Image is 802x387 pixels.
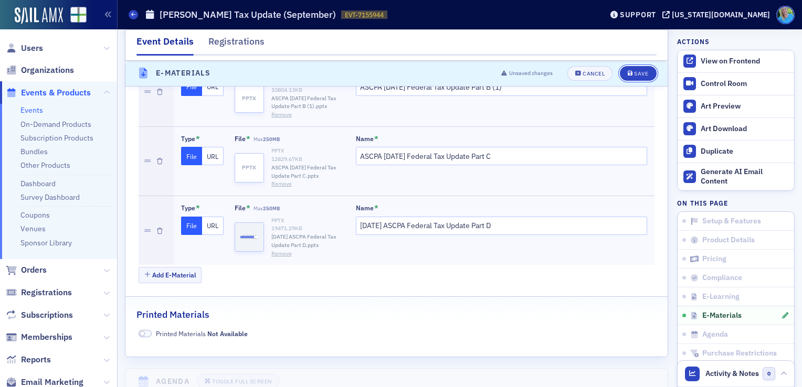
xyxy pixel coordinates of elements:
div: Generate AI Email Content [701,167,789,186]
span: 250MB [263,136,280,143]
div: PPTX [271,147,345,155]
h2: Printed Materials [136,308,209,321]
span: Users [21,42,43,54]
a: Control Room [678,73,794,95]
span: Not Available [139,330,152,338]
div: File [235,135,246,143]
h4: On this page [677,198,795,208]
span: Registrations [21,287,72,298]
span: E-Materials [702,311,742,320]
a: Memberships [6,331,72,343]
div: Art Download [701,124,789,134]
span: Printed Materials [156,329,248,338]
button: Save [620,66,656,81]
div: Control Room [701,79,789,89]
a: Reports [6,354,51,365]
span: Pricing [702,254,726,264]
a: Venues [20,224,46,233]
img: SailAMX [15,7,63,24]
span: Profile [776,6,795,24]
h4: Actions [677,37,710,46]
div: Save [634,71,648,77]
span: Organizations [21,64,74,76]
button: Generate AI Email Content [678,163,794,191]
h1: [PERSON_NAME] Tax Update (September) [160,8,336,21]
span: [DATE] ASCPA Federal Tax Update Part D.pptx [271,233,345,250]
span: 0 [763,367,776,380]
a: Subscriptions [6,309,73,321]
a: View Homepage [63,7,87,25]
div: Name [356,204,374,212]
div: Toggle Full Screen [212,379,271,384]
a: Subscription Products [20,133,93,143]
span: Reports [21,354,51,365]
div: 19471.29 KB [271,224,345,233]
span: Max [254,136,280,143]
button: [US_STATE][DOMAIN_NAME] [662,11,774,18]
div: View on Frontend [701,57,789,66]
button: Add E-Material [139,267,202,283]
a: Registrations [6,287,72,298]
div: 12829.67 KB [271,155,345,164]
span: ASCPA [DATE] Federal Tax Update Part B (1).pptx [271,94,345,111]
a: On-Demand Products [20,120,91,129]
a: Organizations [6,64,74,76]
div: Duplicate [701,147,789,156]
button: URL [202,78,224,96]
h4: E-Materials [156,68,210,79]
div: Name [356,135,374,143]
a: Sponsor Library [20,238,72,248]
a: Coupons [20,210,50,220]
span: Subscriptions [21,309,73,321]
span: Max [254,205,280,212]
div: Event Details [136,35,194,56]
div: Support [620,10,656,19]
a: Events [20,105,43,115]
abbr: This field is required [246,134,250,144]
span: Agenda [702,330,728,339]
a: Events & Products [6,87,91,99]
span: Orders [21,264,47,276]
div: Type [181,204,195,212]
abbr: This field is required [374,134,378,144]
button: File [181,147,203,165]
img: SailAMX [70,7,87,23]
a: Art Download [678,117,794,140]
span: EVT-7155944 [345,10,384,19]
div: Cancel [583,71,605,77]
abbr: This field is required [196,203,200,213]
span: Events & Products [21,87,91,99]
abbr: This field is required [196,134,200,144]
abbr: This field is required [374,203,378,213]
span: Activity & Notes [705,368,759,379]
span: ASCPA [DATE] Federal Tax Update Part C.pptx [271,164,345,180]
span: Unsaved changes [509,69,553,78]
button: URL [202,147,224,165]
a: Orders [6,264,47,276]
span: E-Learning [702,292,740,302]
div: PPTX [271,217,345,225]
button: Remove [271,250,292,258]
button: File [181,78,203,96]
div: [US_STATE][DOMAIN_NAME] [672,10,770,19]
span: Not Available [207,329,248,338]
div: Type [181,135,195,143]
span: Product Details [702,235,755,245]
abbr: This field is required [246,203,250,213]
div: Art Preview [701,102,789,111]
button: Remove [271,180,292,188]
h4: Agenda [156,376,189,387]
button: URL [202,217,224,235]
a: View on Frontend [678,50,794,72]
div: 10804.13 KB [271,86,345,94]
a: Dashboard [20,179,56,188]
a: Other Products [20,160,70,170]
span: Purchase Restrictions [702,349,777,358]
a: Survey Dashboard [20,192,80,202]
a: Bundles [20,147,48,156]
div: Registrations [208,35,265,54]
button: Cancel [567,66,613,81]
span: 250MB [263,205,280,212]
span: Setup & Features [702,217,761,226]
